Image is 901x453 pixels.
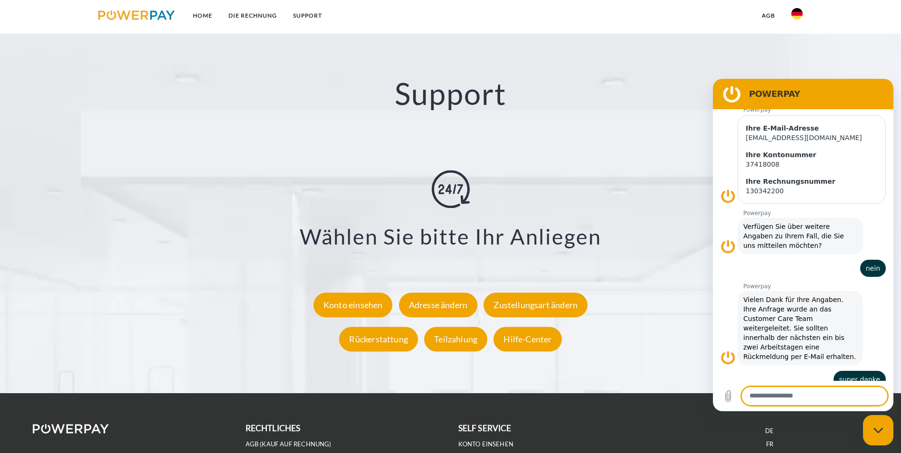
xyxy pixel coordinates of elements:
a: Konto einsehen [311,300,395,310]
a: AGB (Kauf auf Rechnung) [246,440,332,448]
div: Adresse ändern [399,293,478,317]
img: logo-powerpay.svg [98,10,175,20]
a: FR [766,440,773,448]
a: DIE RECHNUNG [220,7,285,24]
div: Zustellungsart ändern [484,293,588,317]
a: Adresse ändern [397,300,480,310]
a: Hilfe-Center [491,334,564,344]
a: Konto einsehen [458,440,514,448]
iframe: Messaging-Fenster [713,79,893,411]
a: Rückerstattung [337,334,420,344]
div: Teilzahlung [424,327,487,351]
iframe: Schaltfläche zum Öffnen des Messaging-Fensters; Konversation läuft [863,415,893,445]
div: Rückerstattung [339,327,418,351]
a: Teilzahlung [422,334,490,344]
b: self service [458,423,512,433]
h3: Wählen Sie bitte Ihr Anliegen [57,224,844,250]
a: SUPPORT [285,7,330,24]
img: online-shopping.svg [432,170,470,208]
a: DE [765,427,774,435]
a: agb [754,7,783,24]
a: Zustellungsart ändern [481,300,590,310]
h2: Support [45,75,856,113]
div: Konto einsehen [313,293,393,317]
img: logo-powerpay-white.svg [33,424,109,434]
div: Hilfe-Center [493,327,561,351]
b: rechtliches [246,423,301,433]
img: de [791,8,803,19]
a: Home [185,7,220,24]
